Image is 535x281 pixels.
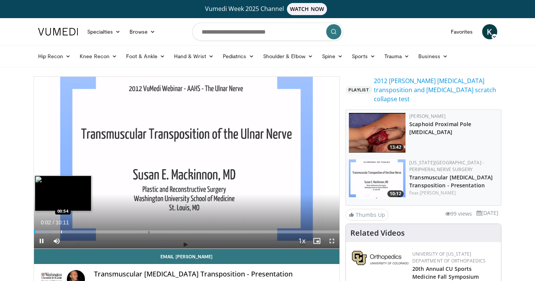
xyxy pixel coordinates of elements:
[94,270,333,278] h4: Transmuscular [MEDICAL_DATA] Transposition - Presentation
[53,219,54,225] span: /
[287,3,327,15] span: WATCH NOW
[259,49,318,64] a: Shoulder & Elbow
[39,3,496,15] a: Vumedi Week 2025 ChannelWATCH NOW
[387,190,404,197] span: 10:12
[170,49,218,64] a: Hand & Wrist
[345,209,389,221] a: Thumbs Up
[349,113,405,153] a: 13:42
[324,233,339,249] button: Fullscreen
[192,23,343,41] input: Search topics, interventions
[34,77,340,249] video-js: Video Player
[374,76,502,103] a: 2012 [PERSON_NAME] [MEDICAL_DATA] transposition and [MEDICAL_DATA] scratch collapse test
[309,233,324,249] button: Enable picture-in-picture mode
[352,251,409,265] img: 355603a8-37da-49b6-856f-e00d7e9307d3.png.150x105_q85_autocrop_double_scale_upscale_version-0.2.png
[414,49,452,64] a: Business
[445,210,472,218] li: 99 views
[345,86,372,94] span: Playlist
[35,176,91,211] img: image.jpeg
[41,219,51,225] span: 0:02
[218,49,259,64] a: Pediatrics
[34,233,49,249] button: Pause
[482,24,497,39] a: K
[476,209,498,217] li: [DATE]
[75,49,122,64] a: Knee Recon
[409,159,484,173] a: [US_STATE][GEOGRAPHIC_DATA] - Peripheral Nerve Surgery
[34,49,76,64] a: Hip Recon
[412,265,479,280] a: 20th Annual CU Sports Medicine Fall Symposium
[49,233,64,249] button: Mute
[409,190,498,196] div: Feat.
[349,159,405,199] a: 10:12
[122,49,170,64] a: Foot & Ankle
[350,229,405,238] h4: Related Videos
[420,190,456,196] a: [PERSON_NAME]
[380,49,414,64] a: Trauma
[38,28,78,36] img: VuMedi Logo
[347,49,380,64] a: Sports
[125,24,160,39] a: Browse
[409,174,493,189] a: Transmuscular [MEDICAL_DATA] Transposition - Presentation
[56,219,69,225] span: 10:11
[294,233,309,249] button: Playback Rate
[446,24,478,39] a: Favorites
[409,113,446,119] a: [PERSON_NAME]
[318,49,347,64] a: Spine
[34,249,340,264] a: Email [PERSON_NAME]
[349,159,405,199] img: Vumedi-Screen-Cap_1.jpg.150x105_q85_crop-smart_upscale.jpg
[412,251,486,264] a: University of [US_STATE] Department of Orthopaedics
[409,120,471,136] a: Scaphoid Proximal Pole [MEDICAL_DATA]
[83,24,125,39] a: Specialties
[387,144,404,151] span: 13:42
[349,113,405,153] img: 43ca7645-80c1-4a5d-9c46-b78ca0bcbbaa.150x105_q85_crop-smart_upscale.jpg
[34,230,340,233] div: Progress Bar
